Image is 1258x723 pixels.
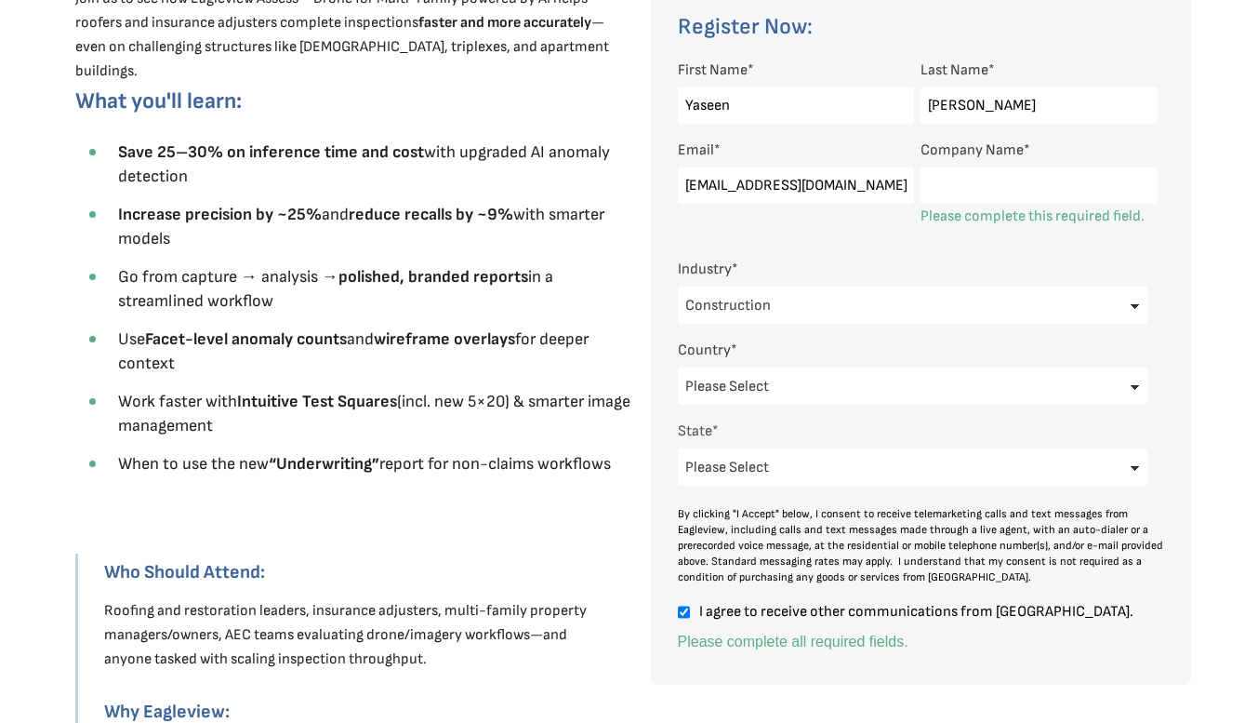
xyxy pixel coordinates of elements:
span: State [678,422,712,440]
label: Please complete all required fields. [678,634,908,649]
div: By clicking "I Accept" below, I consent to receive telemarketing calls and text messages from Eag... [678,506,1165,585]
input: I agree to receive other communications from [GEOGRAPHIC_DATA]. [678,604,690,621]
span: First Name [678,61,748,79]
strong: reduce recalls by ~9% [349,205,513,224]
span: Roofing and restoration leaders, insurance adjusters, multi-family property managers/owners, AEC ... [104,602,587,668]
span: I agree to receive other communications from [GEOGRAPHIC_DATA]. [696,604,1158,620]
strong: Facet-level anomaly counts [145,329,347,349]
span: When to use the new report for non-claims workflows [118,454,611,474]
span: What you'll learn: [75,87,242,114]
strong: Who Should Attend: [104,561,265,583]
span: and with smarter models [118,205,604,248]
strong: Save 25–30% on inference time and cost [118,142,424,162]
strong: “Underwriting” [269,454,379,474]
span: Company Name [920,141,1024,159]
strong: Why Eagleview: [104,701,230,723]
label: Please complete this required field. [920,208,1145,225]
strong: wireframe overlays [374,329,515,349]
span: Work faster with (incl. new 5×20) & smarter image management [118,392,630,435]
strong: Increase precision by ~25% [118,205,322,224]
span: with upgraded AI anomaly detection [118,142,610,186]
span: Last Name [920,61,988,79]
span: Industry [678,261,732,278]
span: Use and for deeper context [118,329,589,373]
strong: faster and more accurately [418,14,591,32]
span: Country [678,341,731,359]
strong: Intuitive Test Squares [237,392,397,411]
span: Register Now: [678,13,813,40]
span: Email [678,141,714,159]
strong: polished, branded reports [338,267,528,287]
span: Go from capture → analysis → in a streamlined workflow [118,267,553,311]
